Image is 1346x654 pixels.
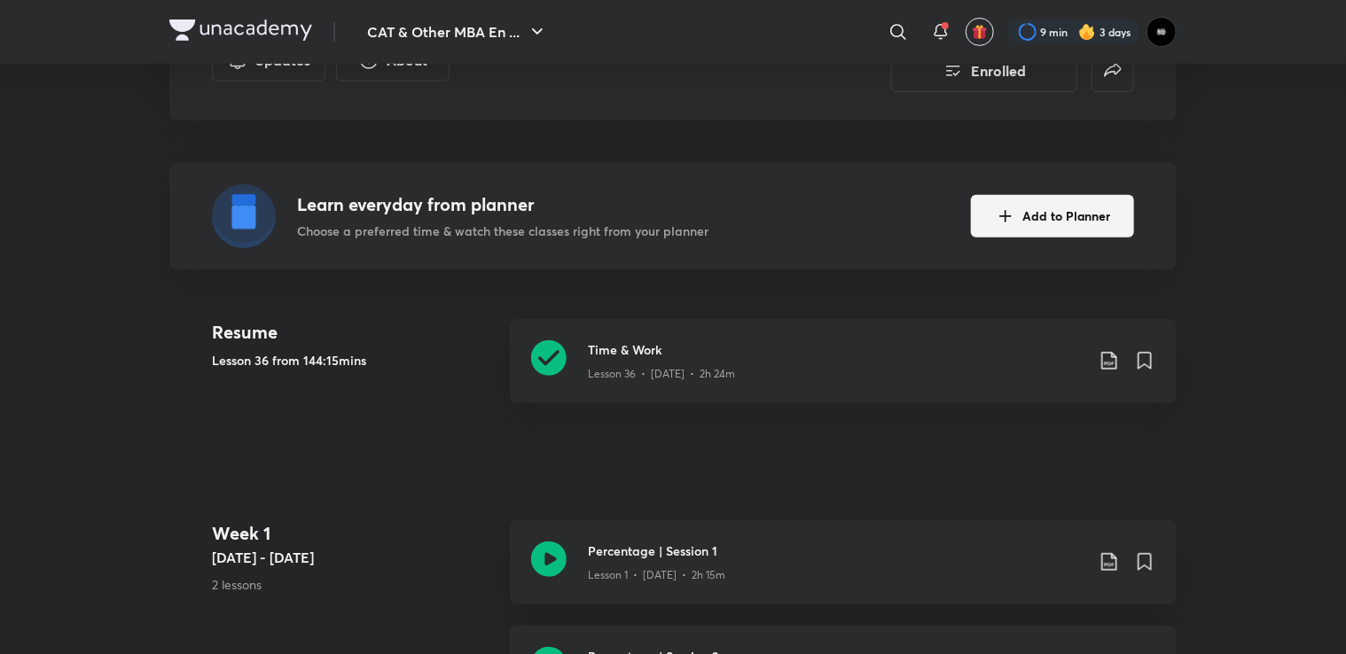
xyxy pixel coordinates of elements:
[510,520,1177,626] a: Percentage | Session 1Lesson 1 • [DATE] • 2h 15m
[588,340,1084,359] h3: Time & Work
[972,24,988,40] img: avatar
[971,195,1134,237] button: Add to Planner
[169,19,312,45] a: Company Logo
[212,520,496,547] h4: Week 1
[1078,23,1096,41] img: streak
[212,351,496,370] h5: Lesson 36 from 144:15mins
[1092,50,1134,92] button: false
[212,319,496,346] h4: Resume
[297,191,708,218] h4: Learn everyday from planner
[588,567,725,583] p: Lesson 1 • [DATE] • 2h 15m
[356,14,559,50] button: CAT & Other MBA En ...
[212,547,496,568] h5: [DATE] - [DATE]
[588,541,1084,560] h3: Percentage | Session 1
[966,18,994,46] button: avatar
[297,222,708,240] p: Choose a preferred time & watch these classes right from your planner
[212,575,496,594] p: 2 lessons
[169,19,312,41] img: Company Logo
[510,319,1177,424] a: Time & WorkLesson 36 • [DATE] • 2h 24m
[1146,17,1177,47] img: GAME CHANGER
[588,366,735,382] p: Lesson 36 • [DATE] • 2h 24m
[891,50,1077,92] button: Enrolled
